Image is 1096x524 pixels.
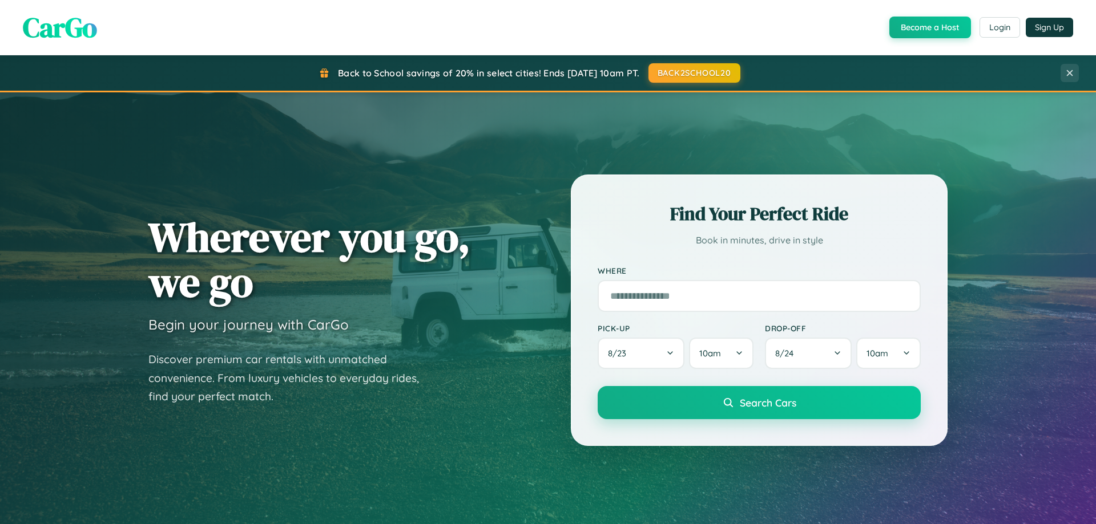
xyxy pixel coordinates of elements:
button: Sign Up [1026,18,1073,37]
button: Become a Host [889,17,971,38]
h1: Wherever you go, we go [148,214,470,304]
button: Search Cars [598,386,921,419]
label: Drop-off [765,323,921,333]
button: 8/24 [765,338,852,369]
span: 10am [699,348,721,359]
span: 8 / 24 [775,348,799,359]
button: 10am [856,338,921,369]
span: Back to School savings of 20% in select cities! Ends [DATE] 10am PT. [338,67,639,79]
button: BACK2SCHOOL20 [648,63,740,83]
p: Book in minutes, drive in style [598,232,921,249]
span: 10am [867,348,888,359]
button: Login [980,17,1020,38]
h2: Find Your Perfect Ride [598,201,921,226]
button: 8/23 [598,338,684,369]
p: Discover premium car rentals with unmatched convenience. From luxury vehicles to everyday rides, ... [148,350,434,406]
span: CarGo [23,9,97,46]
h3: Begin your journey with CarGo [148,316,349,333]
span: 8 / 23 [608,348,632,359]
span: Search Cars [740,396,796,409]
button: 10am [689,338,753,369]
label: Where [598,266,921,275]
label: Pick-up [598,323,753,333]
